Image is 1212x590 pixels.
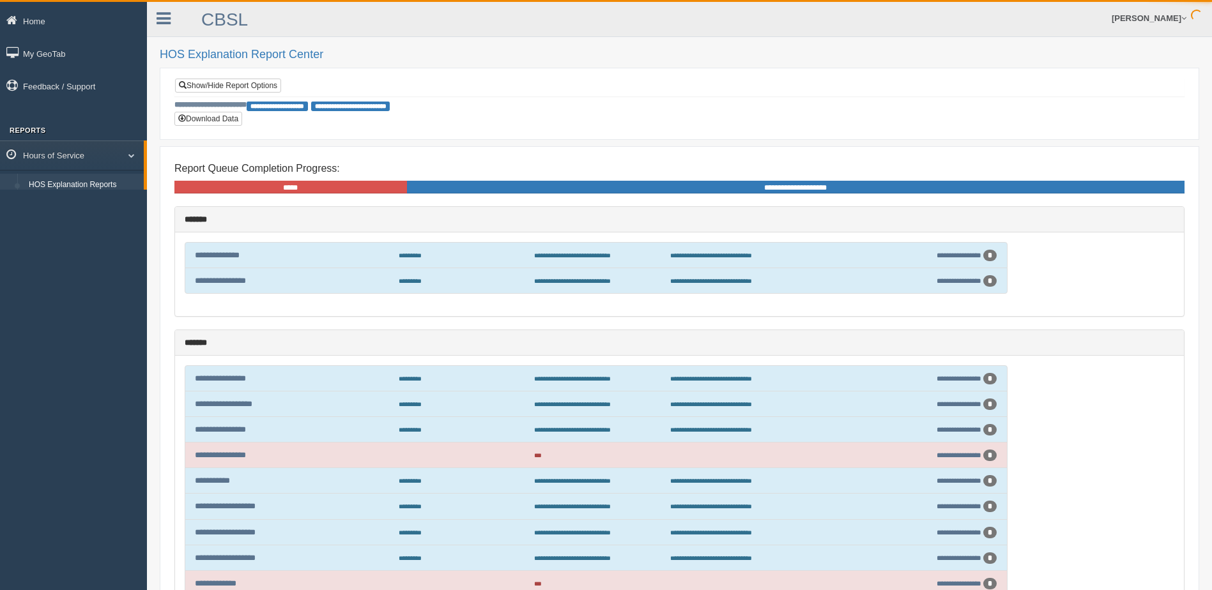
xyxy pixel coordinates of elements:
button: Download Data [174,112,242,126]
h4: Report Queue Completion Progress: [174,163,1185,174]
a: CBSL [201,10,248,29]
a: Show/Hide Report Options [175,79,281,93]
a: HOS Explanation Reports [23,174,144,197]
h2: HOS Explanation Report Center [160,49,1199,61]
